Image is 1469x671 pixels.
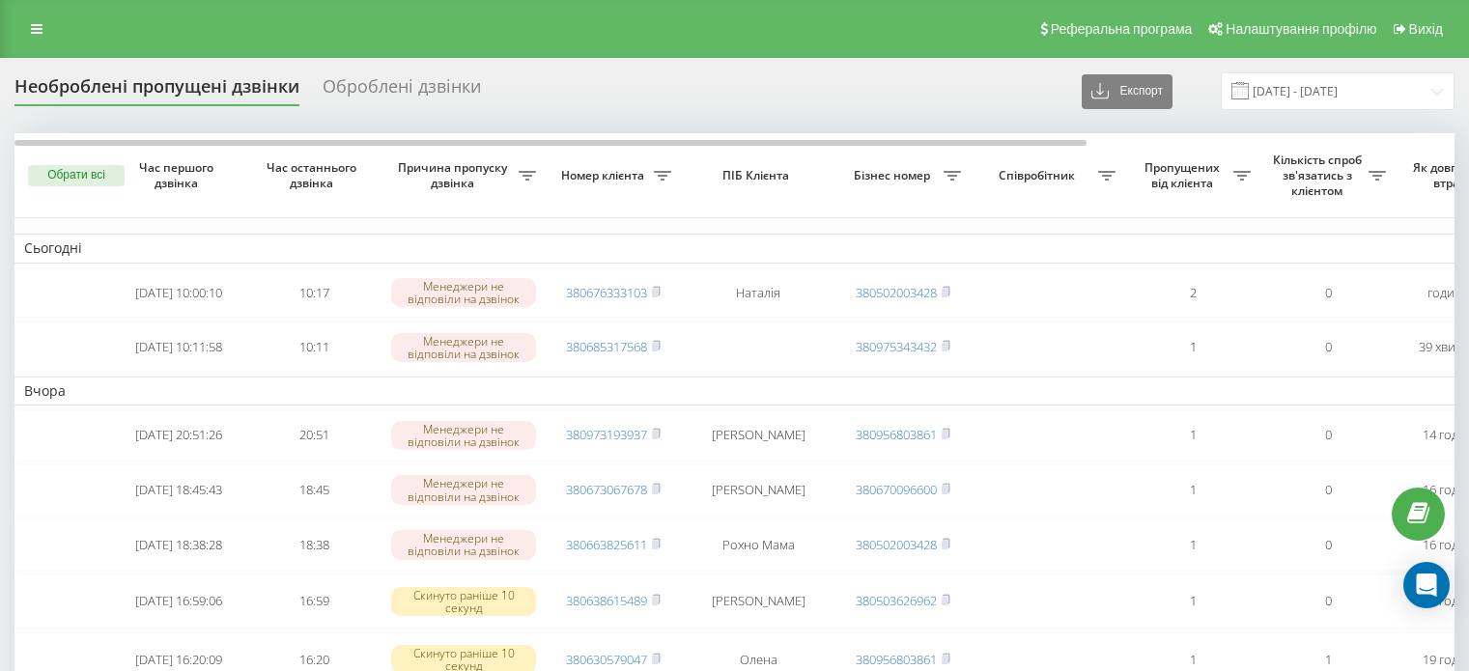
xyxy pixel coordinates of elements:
[246,409,381,461] td: 20:51
[856,338,937,355] a: 380975343432
[1260,409,1396,461] td: 0
[1135,160,1233,190] span: Пропущених від клієнта
[1260,519,1396,571] td: 0
[246,267,381,319] td: 10:17
[391,278,536,307] div: Менеджери не відповіли на дзвінок
[246,519,381,571] td: 18:38
[845,168,944,183] span: Бізнес номер
[391,587,536,616] div: Скинуто раніше 10 секунд
[111,464,246,516] td: [DATE] 18:45:43
[28,165,125,186] button: Обрати всі
[111,322,246,373] td: [DATE] 10:11:58
[391,160,519,190] span: Причина пропуску дзвінка
[856,284,937,301] a: 380502003428
[262,160,366,190] span: Час останнього дзвінка
[246,574,381,629] td: 16:59
[856,536,937,553] a: 380502003428
[1125,519,1260,571] td: 1
[566,284,647,301] a: 380676333103
[14,76,299,106] div: Необроблені пропущені дзвінки
[856,651,937,668] a: 380956803861
[566,651,647,668] a: 380630579047
[697,168,819,183] span: ПІБ Клієнта
[391,333,536,362] div: Менеджери не відповіли на дзвінок
[681,464,835,516] td: [PERSON_NAME]
[111,574,246,629] td: [DATE] 16:59:06
[391,530,536,559] div: Менеджери не відповіли на дзвінок
[681,574,835,629] td: [PERSON_NAME]
[681,409,835,461] td: [PERSON_NAME]
[566,481,647,498] a: 380673067678
[391,421,536,450] div: Менеджери не відповіли на дзвінок
[856,481,937,498] a: 380670096600
[1125,409,1260,461] td: 1
[127,160,231,190] span: Час першого дзвінка
[566,338,647,355] a: 380685317568
[555,168,654,183] span: Номер клієнта
[1051,21,1193,37] span: Реферальна програма
[391,475,536,504] div: Менеджери не відповіли на дзвінок
[1260,322,1396,373] td: 0
[1409,21,1443,37] span: Вихід
[681,267,835,319] td: Наталія
[1125,574,1260,629] td: 1
[1082,74,1172,109] button: Експорт
[111,267,246,319] td: [DATE] 10:00:10
[566,426,647,443] a: 380973193937
[1260,574,1396,629] td: 0
[856,592,937,609] a: 380503626962
[980,168,1098,183] span: Співробітник
[566,592,647,609] a: 380638615489
[111,519,246,571] td: [DATE] 18:38:28
[1403,562,1450,608] div: Open Intercom Messenger
[1125,267,1260,319] td: 2
[681,519,835,571] td: Рохно Мама
[1260,464,1396,516] td: 0
[323,76,481,106] div: Оброблені дзвінки
[856,426,937,443] a: 380956803861
[1125,322,1260,373] td: 1
[1260,267,1396,319] td: 0
[246,322,381,373] td: 10:11
[1226,21,1376,37] span: Налаштування профілю
[246,464,381,516] td: 18:45
[566,536,647,553] a: 380663825611
[1125,464,1260,516] td: 1
[111,409,246,461] td: [DATE] 20:51:26
[1270,153,1369,198] span: Кількість спроб зв'язатись з клієнтом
